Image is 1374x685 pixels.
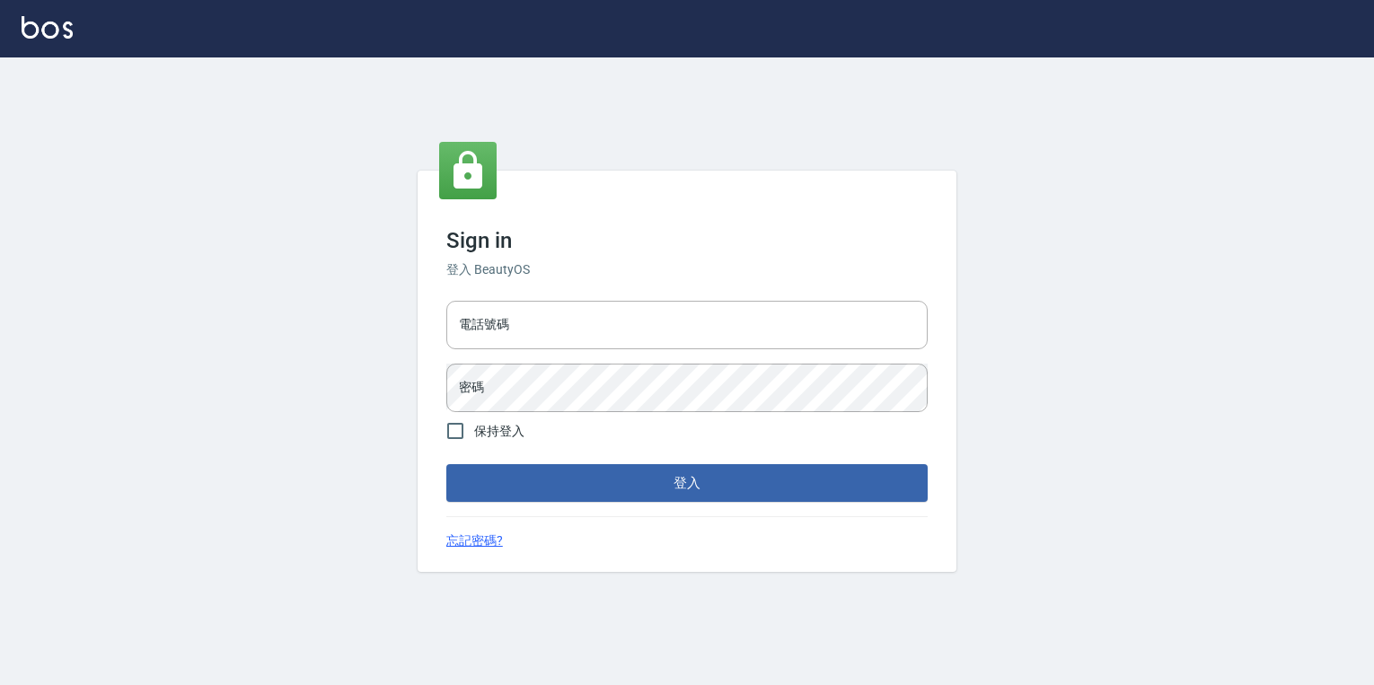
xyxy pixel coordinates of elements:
[446,531,503,550] a: 忘記密碼?
[22,16,73,39] img: Logo
[474,422,524,441] span: 保持登入
[446,228,928,253] h3: Sign in
[446,260,928,279] h6: 登入 BeautyOS
[446,464,928,502] button: 登入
